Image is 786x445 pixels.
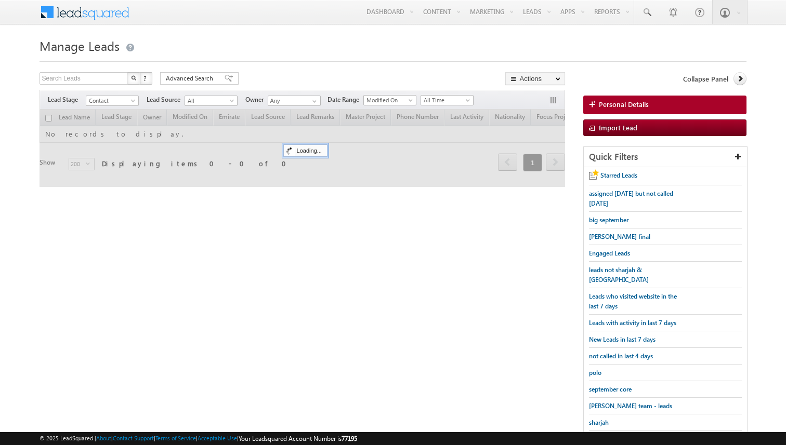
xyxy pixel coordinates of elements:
[589,419,609,426] span: sharjah
[140,72,152,85] button: ?
[131,75,136,80] img: Search
[589,266,649,284] span: leads not sharjah & [GEOGRAPHIC_DATA]
[245,95,268,104] span: Owner
[327,95,363,104] span: Date Range
[307,96,320,106] a: Show All Items
[589,249,630,257] span: Engaged Leads
[599,123,637,132] span: Import Lead
[589,319,676,327] span: Leads with activity in last 7 days
[600,171,637,179] span: Starred Leads
[589,369,601,376] span: polo
[155,435,196,441] a: Terms of Service
[185,96,234,105] span: All
[683,74,728,84] span: Collapse Panel
[584,147,747,167] div: Quick Filters
[589,335,656,343] span: New Leads in last 7 days
[599,100,649,109] span: Personal Details
[166,74,216,83] span: Advanced Search
[589,352,653,360] span: not called in last 4 days
[185,96,238,106] a: All
[364,96,413,105] span: Modified On
[505,72,565,85] button: Actions
[589,233,650,240] span: [PERSON_NAME] final
[239,435,357,442] span: Your Leadsquared Account Number is
[113,435,154,441] a: Contact Support
[283,144,327,157] div: Loading...
[198,435,237,441] a: Acceptable Use
[421,95,474,105] a: All Time
[268,96,321,106] input: Type to Search
[143,74,148,83] span: ?
[583,96,746,114] a: Personal Details
[363,95,416,105] a: Modified On
[342,435,357,442] span: 77195
[86,96,136,105] span: Contact
[96,435,111,441] a: About
[589,292,677,310] span: Leads who visited website in the last 7 days
[86,96,139,106] a: Contact
[147,95,185,104] span: Lead Source
[589,216,628,224] span: big september
[48,95,86,104] span: Lead Stage
[40,37,120,54] span: Manage Leads
[40,434,357,443] span: © 2025 LeadSquared | | | | |
[421,96,470,105] span: All Time
[589,385,632,393] span: september core
[589,402,672,410] span: [PERSON_NAME] team - leads
[589,190,673,207] span: assigned [DATE] but not called [DATE]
